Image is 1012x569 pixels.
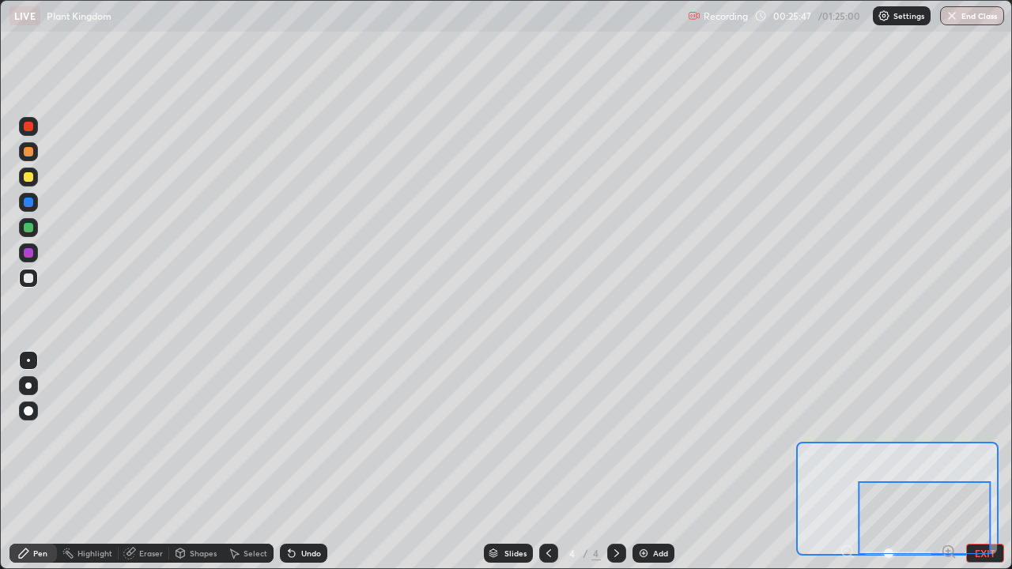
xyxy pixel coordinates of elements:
p: Plant Kingdom [47,9,111,22]
img: recording.375f2c34.svg [688,9,700,22]
div: 4 [565,548,580,558]
p: Settings [893,12,924,20]
div: Shapes [190,549,217,557]
div: Highlight [77,549,112,557]
img: class-settings-icons [878,9,890,22]
button: End Class [940,6,1004,25]
img: end-class-cross [946,9,958,22]
p: LIVE [14,9,36,22]
div: 4 [591,546,601,560]
div: Pen [33,549,47,557]
p: Recording [704,10,748,22]
div: Eraser [139,549,163,557]
div: Add [653,549,668,557]
div: / [583,548,588,558]
div: Select [244,549,267,557]
img: add-slide-button [637,547,650,560]
div: Slides [504,549,527,557]
div: Undo [301,549,321,557]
